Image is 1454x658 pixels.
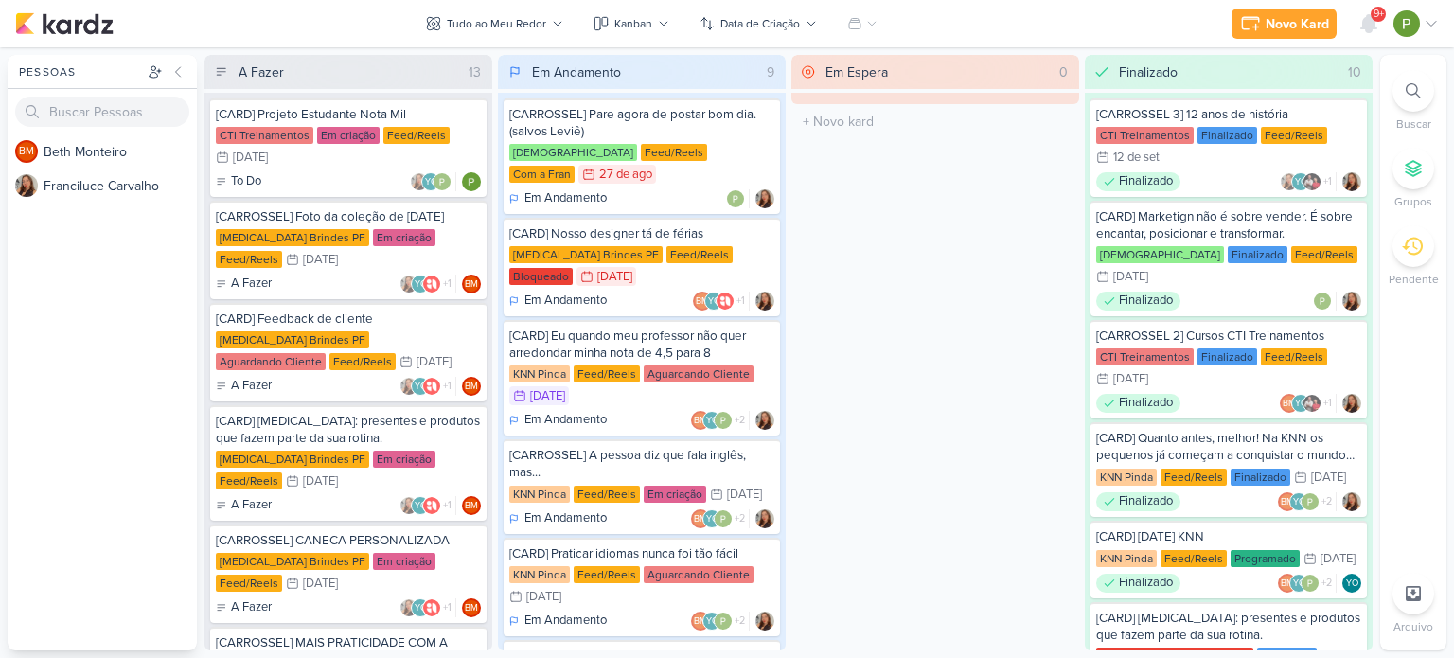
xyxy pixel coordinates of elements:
[509,411,607,430] div: Em Andamento
[706,417,718,426] p: YO
[691,411,750,430] div: Colaboradores: Beth Monteiro, Yasmin Oliveira, Paloma Paixão Designer, knnpinda@gmail.com, financ...
[216,451,369,468] div: [MEDICAL_DATA] Brindes PF
[462,377,481,396] div: Beth Monteiro
[1096,550,1157,567] div: KNN Pinda
[231,496,272,515] p: A Fazer
[755,612,774,631] img: Franciluce Carvalho
[216,311,481,328] div: [CARD] Feedback de cliente
[44,142,197,162] div: B e t h M o n t e i r o
[704,292,723,311] div: Yasmin Oliveira
[433,172,452,191] img: Paloma Paixão Designer
[1197,348,1257,365] div: Finalizado
[1281,498,1294,507] p: BM
[216,496,272,515] div: A Fazer
[1096,492,1180,511] div: Finalizado
[303,475,338,488] div: [DATE]
[1393,618,1433,635] p: Arquivo
[509,486,570,503] div: KNN Pinda
[1301,492,1320,511] img: Paloma Paixão Designer
[1393,10,1420,37] img: Paloma Paixão Designer
[693,292,712,311] div: Beth Monteiro
[1280,172,1337,191] div: Colaboradores: Franciluce Carvalho, Yasmin Oliveira, cti direção, Paloma Paixão Designer
[1197,127,1257,144] div: Finalizado
[1311,471,1346,484] div: [DATE]
[399,377,418,396] img: Franciluce Carvalho
[735,293,745,309] span: +1
[733,413,745,428] span: +2
[1389,271,1439,288] p: Pendente
[509,566,570,583] div: KNN Pinda
[509,545,774,562] div: [CARD] Praticar idiomas nunca foi tão fácil
[441,600,452,615] span: +1
[509,106,774,140] div: [CARROSSEL] Pare agora de postar bom dia. (salvos Leviê)
[666,246,733,263] div: Feed/Reels
[216,275,272,293] div: A Fazer
[1342,292,1361,311] img: Franciluce Carvalho
[411,377,430,396] div: Yasmin Oliveira
[1231,469,1290,486] div: Finalizado
[1374,7,1384,22] span: 9+
[1342,492,1361,511] img: Franciluce Carvalho
[524,292,607,311] p: Em Andamento
[733,614,745,629] span: +2
[373,553,435,570] div: Em criação
[755,292,774,311] img: Franciluce Carvalho
[1289,492,1308,511] div: Yasmin Oliveira
[15,63,144,80] div: Pessoas
[399,598,456,617] div: Colaboradores: Franciluce Carvalho, Yasmin Oliveira, Allegra Plásticos e Brindes Personalizados, ...
[1280,394,1299,413] div: Beth Monteiro
[15,174,38,197] img: Franciluce Carvalho
[641,144,707,161] div: Feed/Reels
[216,377,272,396] div: A Fazer
[422,496,441,515] img: Allegra Plásticos e Brindes Personalizados
[509,166,575,183] div: Com a Fran
[399,275,418,293] img: Franciluce Carvalho
[465,604,478,614] p: BM
[231,275,272,293] p: A Fazer
[417,356,452,368] div: [DATE]
[1342,394,1361,413] img: Franciluce Carvalho
[462,377,481,396] div: Responsável: Beth Monteiro
[1278,492,1297,511] div: Beth Monteiro
[1313,292,1332,311] img: Paloma Paixão Designer
[425,178,437,187] p: YO
[714,411,733,430] img: Paloma Paixão Designer
[755,189,774,208] img: Franciluce Carvalho
[1342,292,1361,311] div: Responsável: Franciluce Carvalho
[1342,394,1361,413] div: Responsável: Franciluce Carvalho
[1113,271,1148,283] div: [DATE]
[509,144,637,161] div: [DEMOGRAPHIC_DATA]
[399,496,456,515] div: Colaboradores: Franciluce Carvalho, Yasmin Oliveira, Allegra Plásticos e Brindes Personalizados, ...
[1321,396,1332,411] span: +1
[462,496,481,515] div: Beth Monteiro
[644,486,706,503] div: Em criação
[1096,246,1224,263] div: [DEMOGRAPHIC_DATA]
[1291,172,1310,191] div: Yasmin Oliveira
[415,382,427,392] p: YO
[1119,574,1173,593] p: Finalizado
[19,147,34,157] p: BM
[1113,151,1160,164] div: 12 de set
[399,377,456,396] div: Colaboradores: Franciluce Carvalho, Yasmin Oliveira, Allegra Plásticos e Brindes Personalizados, ...
[691,509,750,528] div: Colaboradores: Beth Monteiro, Yasmin Oliveira, Paloma Paixão Designer, knnpinda@gmail.com, financ...
[399,496,418,515] img: Franciluce Carvalho
[239,62,284,82] div: A Fazer
[702,411,721,430] div: Yasmin Oliveira
[441,276,452,292] span: +1
[421,172,440,191] div: Yasmin Oliveira
[1295,178,1307,187] p: YO
[1096,208,1361,242] div: [CARD] Marketign não é sobre vender. É sobre encantar, posicionar e transformar.
[691,612,710,631] div: Beth Monteiro
[694,417,707,426] p: BM
[383,127,450,144] div: Feed/Reels
[399,275,456,293] div: Colaboradores: Franciluce Carvalho, Yasmin Oliveira, Allegra Plásticos e Brindes Personalizados, ...
[1052,62,1075,82] div: 0
[1096,430,1361,464] div: [CARD] Quanto antes, melhor! Na KNN os pequenos já começam a conquistar o mundo aos 4 anos.
[411,275,430,293] div: Yasmin Oliveira
[410,172,429,191] img: Franciluce Carvalho
[706,515,718,525] p: YO
[1321,553,1356,565] div: [DATE]
[1281,579,1294,589] p: BM
[691,411,710,430] div: Beth Monteiro
[1291,246,1357,263] div: Feed/Reels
